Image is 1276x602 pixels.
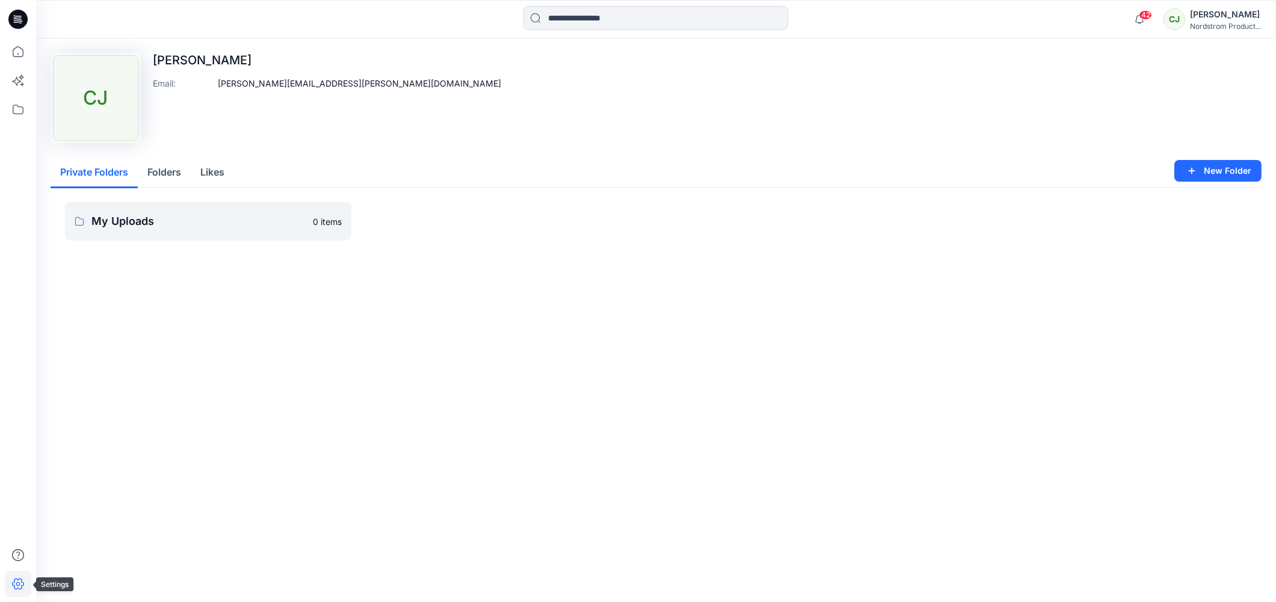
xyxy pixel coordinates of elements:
[191,158,234,188] button: Likes
[1164,8,1185,30] div: CJ
[1190,7,1261,22] div: [PERSON_NAME]
[53,55,138,141] div: CJ
[313,215,342,228] p: 0 items
[218,77,501,90] p: [PERSON_NAME][EMAIL_ADDRESS][PERSON_NAME][DOMAIN_NAME]
[1139,10,1152,20] span: 42
[153,53,501,67] p: [PERSON_NAME]
[1190,22,1261,31] div: Nordstrom Product...
[138,158,191,188] button: Folders
[153,77,213,90] p: Email :
[91,213,306,230] p: My Uploads
[51,158,138,188] button: Private Folders
[1174,160,1262,182] button: New Folder
[65,202,351,241] a: My Uploads0 items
